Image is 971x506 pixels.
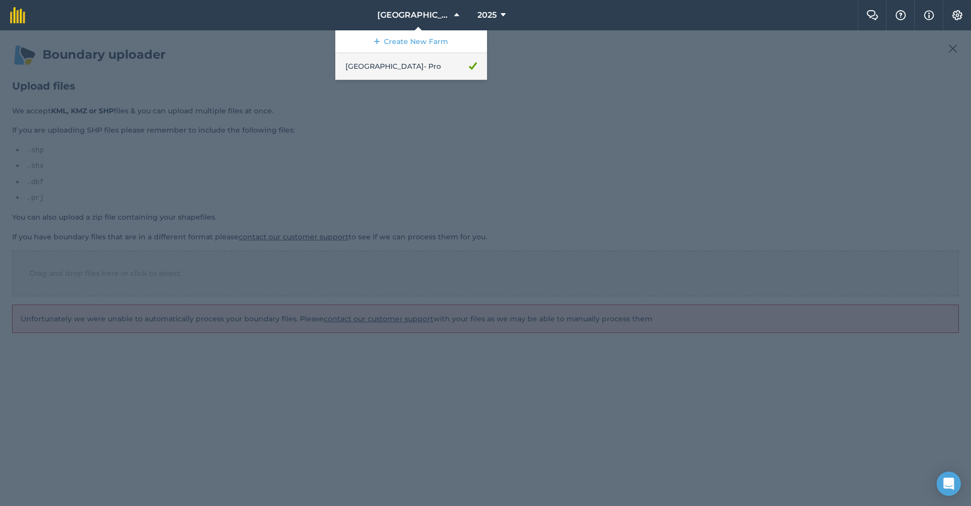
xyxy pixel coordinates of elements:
[335,53,487,80] a: [GEOGRAPHIC_DATA]- Pro
[951,10,963,20] img: A cog icon
[866,10,878,20] img: Two speech bubbles overlapping with the left bubble in the forefront
[924,9,934,21] img: svg+xml;base64,PHN2ZyB4bWxucz0iaHR0cDovL3d3dy53My5vcmcvMjAwMC9zdmciIHdpZHRoPSIxNyIgaGVpZ2h0PSIxNy...
[895,10,907,20] img: A question mark icon
[377,9,450,21] span: [GEOGRAPHIC_DATA]
[10,7,25,23] img: fieldmargin Logo
[477,9,497,21] span: 2025
[335,30,487,53] a: Create New Farm
[937,472,961,496] div: Open Intercom Messenger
